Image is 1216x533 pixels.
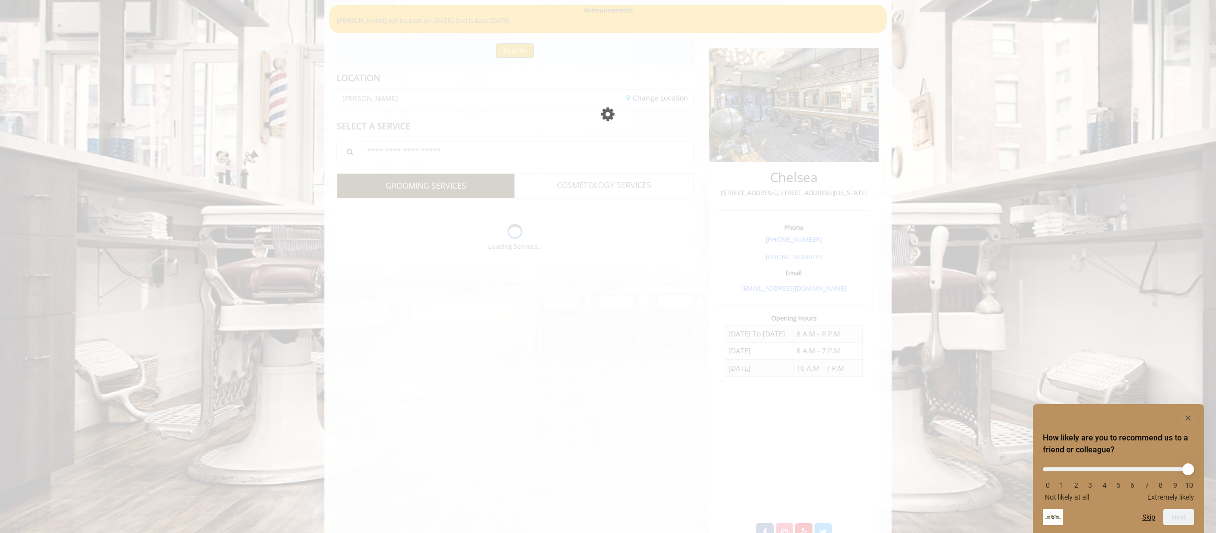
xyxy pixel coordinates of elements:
span: Extremely likely [1147,493,1194,501]
button: Skip [1142,513,1155,521]
li: 6 [1127,481,1137,489]
button: Hide survey [1182,412,1194,424]
h2: How likely are you to recommend us to a friend or colleague? Select an option from 0 to 10, with ... [1043,432,1194,456]
li: 8 [1156,481,1166,489]
div: How likely are you to recommend us to a friend or colleague? Select an option from 0 to 10, with ... [1043,412,1194,525]
li: 10 [1184,481,1194,489]
li: 2 [1071,481,1081,489]
li: 7 [1142,481,1152,489]
div: How likely are you to recommend us to a friend or colleague? Select an option from 0 to 10, with ... [1043,460,1194,501]
li: 0 [1043,481,1053,489]
li: 1 [1057,481,1067,489]
li: 3 [1085,481,1095,489]
button: Next question [1163,509,1194,525]
span: Not likely at all [1045,493,1089,501]
li: 5 [1114,481,1123,489]
li: 4 [1100,481,1110,489]
li: 9 [1170,481,1180,489]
